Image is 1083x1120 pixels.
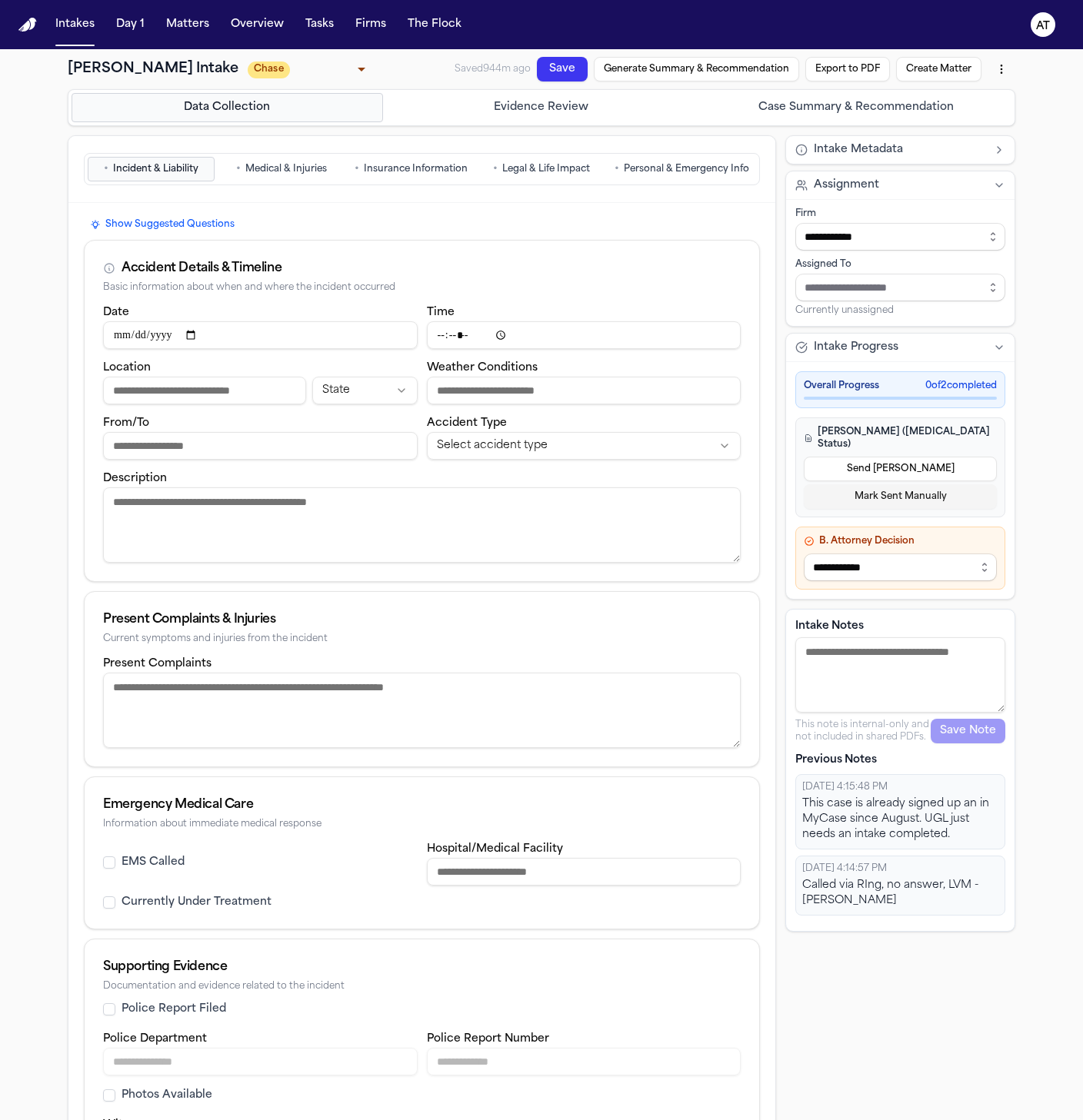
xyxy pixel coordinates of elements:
[312,377,417,404] button: Incident state
[814,340,898,355] span: Intake Progress
[804,380,879,392] span: Overall Progress
[299,11,340,38] button: Tasks
[795,258,1005,271] div: Assigned To
[537,57,588,81] button: Save
[355,161,359,177] span: •
[103,307,129,318] label: Date
[402,11,468,38] button: The Flock
[72,93,383,122] button: Go to Data Collection step
[103,321,418,349] input: Incident date
[103,282,741,294] div: Basic information about when and where the incident occurred
[786,136,1015,164] button: Intake Metadata
[795,637,1005,713] textarea: Intake notes
[804,426,997,450] h4: [PERSON_NAME] ([MEDICAL_DATA] Status)
[805,57,890,81] button: Export to PDF
[386,93,698,122] button: Go to Evidence Review step
[925,380,997,392] span: 0 of 2 completed
[103,819,741,830] div: Information about immediate medical response
[103,473,167,484] label: Description
[68,58,238,80] h1: [PERSON_NAME] Intake
[225,11,290,38] button: Overview
[795,304,894,317] span: Currently unassigned
[795,719,931,743] p: This note is internal-only and not included in shared PDFs.
[364,163,468,175] span: Insurance Information
[502,163,590,175] span: Legal & Life Impact
[786,171,1015,199] button: Assignment
[804,457,997,481] button: Send [PERSON_NAME]
[248,58,371,80] div: Update intake status
[122,1002,226,1017] label: Police Report Filed
[103,487,741,563] textarea: Incident description
[896,57,981,81] button: Create Matter
[236,161,241,177] span: •
[218,157,345,181] button: Go to Medical & Injuries
[427,1033,549,1045] label: Police Report Number
[624,163,749,175] span: Personal & Emergency Info
[88,157,215,181] button: Go to Incident & Liability
[700,93,1011,122] button: Go to Case Summary & Recommendation step
[349,11,392,38] button: Firms
[248,61,290,78] span: Chase
[103,377,306,404] input: Incident location
[348,157,475,181] button: Go to Insurance Information
[786,334,1015,361] button: Intake Progress
[814,142,903,158] span: Intake Metadata
[802,781,998,793] div: [DATE] 4:15:48 PM
[103,796,741,814] div: Emergency Medical Care
[795,619,1005,634] label: Intake Notes
[49,11,101,38] button: Intakes
[103,1033,207,1045] label: Police Department
[110,11,151,38] button: Day 1
[427,1048,741,1075] input: Police report number
[615,161,619,177] span: •
[72,93,1011,122] nav: Intake steps
[804,484,997,509] button: Mark Sent Manually
[122,259,282,278] div: Accident Details & Timeline
[795,274,1005,301] input: Assign to staff member
[122,855,185,870] label: EMS Called
[795,223,1005,251] input: Select firm
[802,862,998,875] div: [DATE] 4:14:57 PM
[113,163,198,175] span: Incident & Liability
[122,1088,212,1103] label: Photos Available
[455,65,531,74] span: Saved 944m ago
[103,981,741,992] div: Documentation and evidence related to the incident
[103,1048,418,1075] input: Police department
[795,208,1005,220] div: Firm
[427,377,741,404] input: Weather conditions
[104,161,108,177] span: •
[594,57,799,81] button: Generate Summary & Recommendation
[103,432,418,460] input: From/To destination
[103,958,741,976] div: Supporting Evidence
[103,673,741,748] textarea: Present complaints
[103,658,212,670] label: Present Complaints
[122,895,272,910] label: Currently Under Treatment
[427,417,507,429] label: Accident Type
[103,610,741,629] div: Present Complaints & Injuries
[427,858,741,886] input: Hospital or medical facility
[245,163,327,175] span: Medical & Injuries
[103,417,149,429] label: From/To
[84,215,241,234] button: Show Suggested Questions
[1036,21,1050,32] text: AT
[802,878,998,909] div: Called via RIng, no answer, LVM - [PERSON_NAME]
[18,18,37,32] a: Home
[427,843,563,855] label: Hospital/Medical Facility
[427,321,741,349] input: Incident time
[988,55,1015,83] button: More actions
[160,11,215,38] button: Matters
[608,157,756,181] button: Go to Personal & Emergency Info
[802,796,998,842] div: This case is already signed up an in MyCase since August. UGL just needs an intake completed.
[103,633,741,645] div: Current symptoms and injuries from the incident
[493,161,498,177] span: •
[427,307,455,318] label: Time
[804,535,997,547] h4: B. Attorney Decision
[103,362,151,374] label: Location
[478,157,605,181] button: Go to Legal & Life Impact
